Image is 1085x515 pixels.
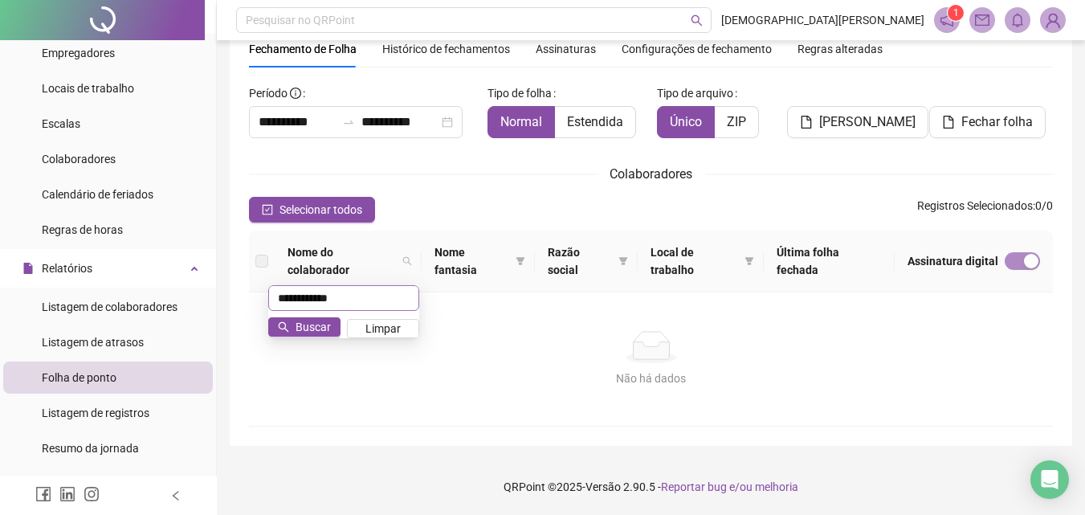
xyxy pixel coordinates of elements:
[365,320,401,337] span: Limpar
[290,88,301,99] span: info-circle
[670,114,702,129] span: Único
[42,47,115,59] span: Empregadores
[84,486,100,502] span: instagram
[249,43,357,55] span: Fechamento de Folha
[691,14,703,27] span: search
[961,112,1033,132] span: Fechar folha
[262,204,273,215] span: check-square
[59,486,75,502] span: linkedin
[917,197,1053,223] span: : 0 / 0
[42,188,153,201] span: Calendário de feriados
[296,318,331,336] span: Buscar
[1041,8,1065,32] img: 69351
[610,166,692,182] span: Colaboradores
[721,11,924,29] span: [DEMOGRAPHIC_DATA][PERSON_NAME]
[657,84,733,102] span: Tipo de arquivo
[217,459,1085,515] footer: QRPoint © 2025 - 2.90.5 -
[347,319,419,338] button: Limpar
[402,256,412,266] span: search
[42,153,116,166] span: Colaboradores
[797,43,883,55] span: Regras alteradas
[929,106,1046,138] button: Fechar folha
[512,240,528,282] span: filter
[908,252,998,270] span: Assinatura digital
[1030,460,1069,499] div: Open Intercom Messenger
[618,256,628,266] span: filter
[279,201,362,219] span: Selecionar todos
[764,231,895,292] th: Última folha fechada
[434,243,509,279] span: Nome fantasia
[42,262,92,275] span: Relatórios
[500,114,542,129] span: Normal
[536,43,596,55] span: Assinaturas
[42,407,149,419] span: Listagem de registros
[727,114,746,129] span: ZIP
[548,243,612,279] span: Razão social
[382,43,510,55] span: Histórico de fechamentos
[288,243,396,279] span: Nome do colaborador
[268,317,341,337] button: Buscar
[42,82,134,95] span: Locais de trabalho
[651,243,738,279] span: Local de trabalho
[940,13,954,27] span: notification
[622,43,772,55] span: Configurações de fechamento
[170,490,182,501] span: left
[278,321,289,333] span: search
[487,84,552,102] span: Tipo de folha
[819,112,916,132] span: [PERSON_NAME]
[42,371,116,384] span: Folha de ponto
[268,370,1034,387] div: Não há dados
[948,5,964,21] sup: 1
[567,114,623,129] span: Estendida
[22,263,34,274] span: file
[585,480,621,493] span: Versão
[1010,13,1025,27] span: bell
[744,256,754,266] span: filter
[399,240,415,282] span: search
[342,116,355,129] span: to
[249,87,288,100] span: Período
[942,116,955,129] span: file
[42,442,139,455] span: Resumo da jornada
[615,240,631,282] span: filter
[741,240,757,282] span: filter
[42,117,80,130] span: Escalas
[42,336,144,349] span: Listagem de atrasos
[953,7,959,18] span: 1
[249,197,375,223] button: Selecionar todos
[42,300,177,313] span: Listagem de colaboradores
[516,256,525,266] span: filter
[35,486,51,502] span: facebook
[975,13,989,27] span: mail
[917,199,1033,212] span: Registros Selecionados
[787,106,928,138] button: [PERSON_NAME]
[342,116,355,129] span: swap-right
[661,480,798,493] span: Reportar bug e/ou melhoria
[800,116,813,129] span: file
[42,223,123,236] span: Regras de horas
